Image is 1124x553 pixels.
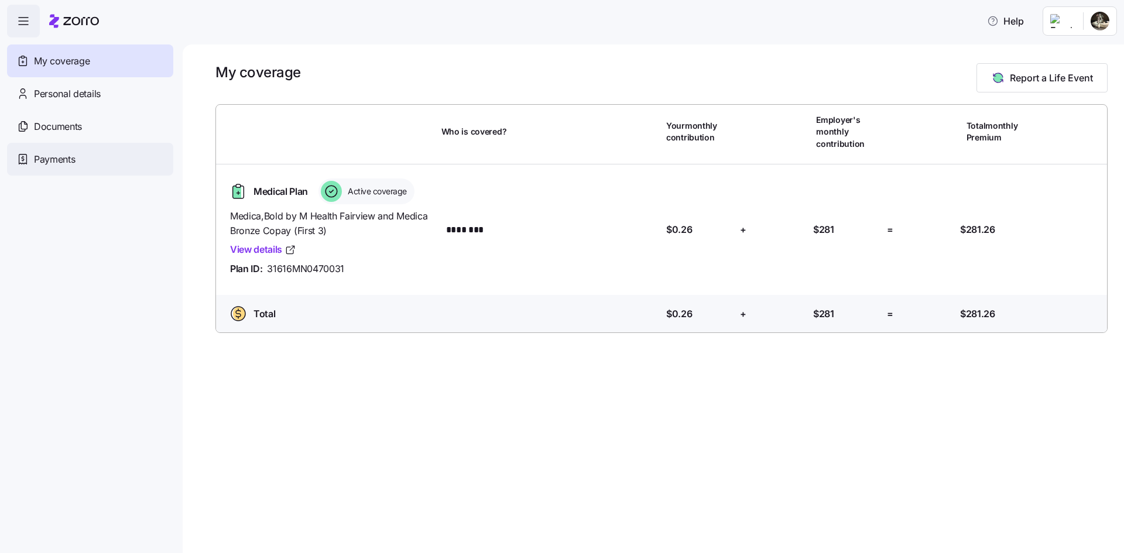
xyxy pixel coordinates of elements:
span: Help [987,14,1024,28]
a: View details [230,242,296,257]
span: Report a Life Event [1010,71,1093,85]
span: Total [253,307,275,321]
button: Report a Life Event [976,63,1108,92]
a: Payments [7,143,173,176]
a: Documents [7,110,173,143]
span: $0.26 [666,307,692,321]
span: Documents [34,119,82,134]
span: Medica , Bold by M Health Fairview and Medica Bronze Copay (First 3) [230,209,432,238]
span: Your monthly contribution [666,120,732,144]
span: $0.26 [666,222,692,237]
span: Payments [34,152,75,167]
span: + [740,307,746,321]
h1: My coverage [215,63,301,81]
span: = [887,222,893,237]
span: Personal details [34,87,101,101]
span: $281 [813,222,834,237]
span: Who is covered? [441,126,507,138]
span: Plan ID: [230,262,262,276]
span: 31616MN0470031 [267,262,344,276]
img: c3fe2c41-1993-47af-9768-8ce2f2942b25-1757363521959.png [1091,12,1109,30]
a: My coverage [7,44,173,77]
img: Employer logo [1050,14,1074,28]
span: $281.26 [960,307,995,321]
span: Medical Plan [253,184,308,199]
span: Active coverage [344,186,407,197]
span: $281.26 [960,222,995,237]
span: = [887,307,893,321]
span: My coverage [34,54,90,68]
a: Personal details [7,77,173,110]
button: Help [978,9,1033,33]
span: Total monthly Premium [967,120,1032,144]
span: Employer's monthly contribution [816,114,882,150]
span: + [740,222,746,237]
span: $281 [813,307,834,321]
